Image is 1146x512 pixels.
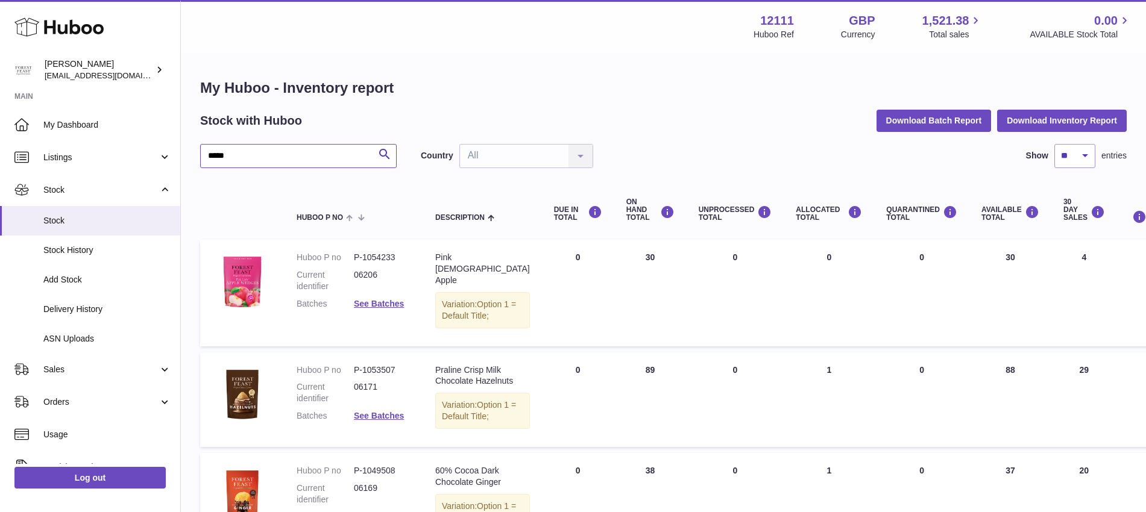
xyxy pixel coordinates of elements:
[841,29,875,40] div: Currency
[614,240,687,346] td: 30
[43,396,159,408] span: Orders
[435,465,530,488] div: 60% Cocoa Dark Chocolate Ginger
[212,364,272,425] img: product image
[45,58,153,81] div: [PERSON_NAME]
[14,467,166,489] a: Log out
[699,205,772,222] div: UNPROCESSED Total
[997,110,1127,131] button: Download Inventory Report
[435,292,530,328] div: Variation:
[614,352,687,448] td: 89
[687,240,784,346] td: 0
[200,78,1127,98] h1: My Huboo - Inventory report
[435,252,530,286] div: Pink [DEMOGRAPHIC_DATA] Apple
[354,299,404,308] a: See Batches
[435,364,530,387] div: Praline Crisp Milk Chocolate Hazelnuts
[297,252,354,263] dt: Huboo P no
[754,29,794,40] div: Huboo Ref
[1094,13,1118,29] span: 0.00
[442,299,516,320] span: Option 1 = Default Title;
[43,333,171,345] span: ASN Uploads
[354,482,411,505] dd: 06169
[297,381,354,404] dt: Current identifier
[922,13,969,29] span: 1,521.38
[354,381,411,404] dd: 06171
[784,352,874,448] td: 1
[981,205,1039,222] div: AVAILABLE Total
[435,214,485,222] span: Description
[297,465,354,476] dt: Huboo P no
[354,465,411,476] dd: P-1049508
[442,400,516,421] span: Option 1 = Default Title;
[435,393,530,429] div: Variation:
[1026,150,1048,161] label: Show
[969,352,1051,448] td: 88
[877,110,992,131] button: Download Batch Report
[297,364,354,376] dt: Huboo P no
[43,245,171,256] span: Stock History
[297,410,354,422] dt: Batches
[849,13,875,29] strong: GBP
[542,240,614,346] td: 0
[43,119,171,131] span: My Dashboard
[969,240,1051,346] td: 30
[1051,240,1117,346] td: 4
[919,252,924,262] span: 0
[200,113,302,129] h2: Stock with Huboo
[1063,198,1105,222] div: 30 DAY SALES
[354,364,411,376] dd: P-1053507
[43,304,171,315] span: Delivery History
[1101,150,1127,161] span: entries
[784,240,874,346] td: 0
[43,184,159,196] span: Stock
[45,70,177,80] span: [EMAIL_ADDRESS][DOMAIN_NAME]
[886,205,957,222] div: QUARANTINED Total
[297,214,343,222] span: Huboo P no
[687,352,784,448] td: 0
[796,205,862,222] div: ALLOCATED Total
[542,352,614,448] td: 0
[212,252,272,312] img: product image
[43,152,159,163] span: Listings
[43,461,159,473] span: Invoicing and Payments
[43,364,159,375] span: Sales
[297,482,354,505] dt: Current identifier
[43,274,171,286] span: Add Stock
[354,252,411,263] dd: P-1054233
[1051,352,1117,448] td: 29
[929,29,983,40] span: Total sales
[297,269,354,292] dt: Current identifier
[421,150,453,161] label: Country
[922,13,983,40] a: 1,521.38 Total sales
[43,215,171,226] span: Stock
[43,429,171,440] span: Usage
[1030,13,1132,40] a: 0.00 AVAILABLE Stock Total
[554,205,602,222] div: DUE IN TOTAL
[919,466,924,475] span: 0
[1030,29,1132,40] span: AVAILABLE Stock Total
[760,13,794,29] strong: 12111
[14,61,33,79] img: bronaghc@forestfeast.com
[354,411,404,420] a: See Batches
[919,365,924,375] span: 0
[626,198,675,222] div: ON HAND Total
[354,269,411,292] dd: 06206
[297,298,354,310] dt: Batches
